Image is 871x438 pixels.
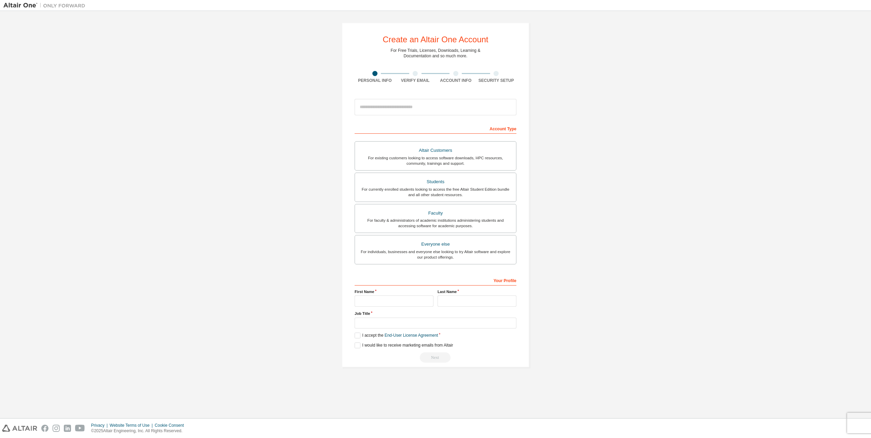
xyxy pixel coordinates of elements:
div: Account Info [435,78,476,83]
label: First Name [355,289,433,294]
div: Privacy [91,423,110,428]
div: Altair Customers [359,146,512,155]
img: Altair One [3,2,89,9]
div: Your Profile [355,275,516,286]
div: For currently enrolled students looking to access the free Altair Student Edition bundle and all ... [359,187,512,198]
img: instagram.svg [53,425,60,432]
img: facebook.svg [41,425,48,432]
img: youtube.svg [75,425,85,432]
label: I would like to receive marketing emails from Altair [355,342,453,348]
img: linkedin.svg [64,425,71,432]
a: End-User License Agreement [385,333,438,338]
p: © 2025 Altair Engineering, Inc. All Rights Reserved. [91,428,188,434]
div: For Free Trials, Licenses, Downloads, Learning & Documentation and so much more. [391,48,481,59]
div: For faculty & administrators of academic institutions administering students and accessing softwa... [359,218,512,229]
div: Cookie Consent [155,423,188,428]
div: Read and acccept EULA to continue [355,352,516,363]
div: Website Terms of Use [110,423,155,428]
div: For individuals, businesses and everyone else looking to try Altair software and explore our prod... [359,249,512,260]
div: Security Setup [476,78,517,83]
label: Last Name [438,289,516,294]
div: Create an Altair One Account [383,35,488,44]
label: Job Title [355,311,516,316]
div: Personal Info [355,78,395,83]
div: Faculty [359,208,512,218]
img: altair_logo.svg [2,425,37,432]
div: For existing customers looking to access software downloads, HPC resources, community, trainings ... [359,155,512,166]
div: Everyone else [359,239,512,249]
div: Students [359,177,512,187]
label: I accept the [355,333,438,338]
div: Verify Email [395,78,436,83]
div: Account Type [355,123,516,134]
